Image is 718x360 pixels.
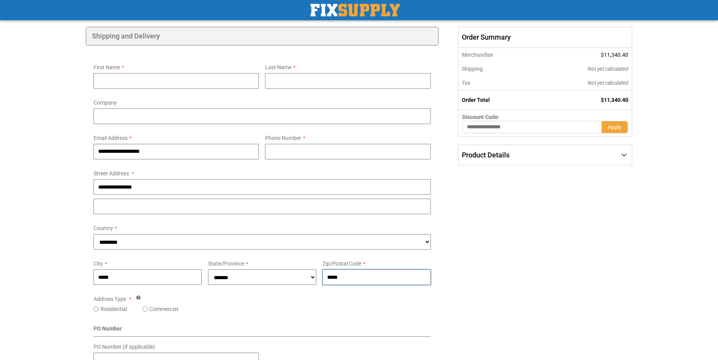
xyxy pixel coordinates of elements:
span: Order Summary [458,27,632,48]
label: Residential [101,305,127,313]
span: Not yet calculated [588,80,628,86]
span: First Name [94,64,120,70]
span: Apply [608,124,621,130]
div: PO Number [94,325,431,337]
button: Apply [602,121,628,133]
span: Zip/Postal Code [323,260,361,267]
span: Discount Code: [462,114,499,120]
span: PO Number (if applicable) [94,344,155,350]
th: Merchandise [458,48,535,62]
span: Not yet calculated [588,66,628,72]
div: Shipping and Delivery [86,27,439,45]
a: store logo [310,4,400,16]
span: Shipping [462,66,483,72]
span: Product Details [462,151,510,159]
img: Fix Industrial Supply [310,4,400,16]
span: Country [94,225,113,231]
span: Phone Number [265,135,301,141]
span: State/Province [208,260,244,267]
span: Email Address [94,135,128,141]
strong: Order Total [462,97,490,103]
span: City [94,260,103,267]
span: $11,340.40 [601,97,628,103]
label: Commercial [149,305,178,313]
span: $11,340.40 [601,52,628,58]
th: Tax [458,76,535,90]
span: Street Address [94,170,129,177]
span: Address Type [94,296,126,302]
span: Company [94,100,117,106]
span: Last Name [265,64,291,70]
